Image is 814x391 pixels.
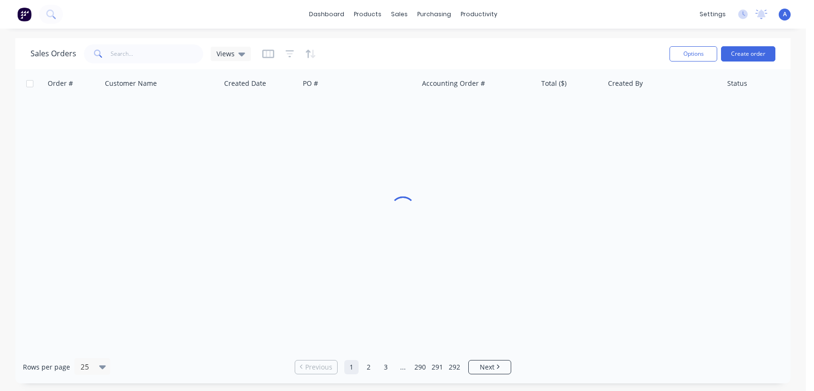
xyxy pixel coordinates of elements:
span: Next [480,362,495,372]
div: purchasing [412,7,456,21]
input: Search... [111,44,204,63]
ul: Pagination [291,360,515,374]
a: Page 1 is your current page [344,360,359,374]
div: Created Date [224,79,266,88]
div: sales [386,7,412,21]
button: Create order [721,46,775,62]
a: Jump forward [396,360,410,374]
span: A [783,10,787,19]
div: products [349,7,386,21]
div: PO # [303,79,318,88]
span: Views [216,49,235,59]
div: Total ($) [541,79,567,88]
div: Status [727,79,747,88]
a: Page 3 [379,360,393,374]
a: Page 2 [361,360,376,374]
div: Created By [608,79,643,88]
h1: Sales Orders [31,49,76,58]
button: Options [670,46,717,62]
div: productivity [456,7,502,21]
div: Customer Name [105,79,157,88]
div: settings [695,7,731,21]
a: Page 291 [430,360,444,374]
img: Factory [17,7,31,21]
a: Page 290 [413,360,427,374]
a: dashboard [304,7,349,21]
a: Page 292 [447,360,462,374]
a: Previous page [295,362,337,372]
div: Accounting Order # [422,79,485,88]
span: Previous [305,362,332,372]
span: Rows per page [23,362,70,372]
div: Order # [48,79,73,88]
a: Next page [469,362,511,372]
